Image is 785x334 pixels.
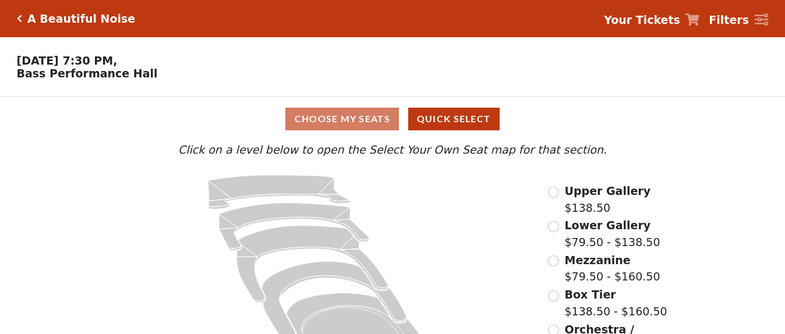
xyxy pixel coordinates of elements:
label: $138.50 - $160.50 [565,286,667,319]
h5: A Beautiful Noise [27,12,135,26]
label: $79.50 - $160.50 [565,252,660,285]
a: Click here to go back to filters [17,15,22,23]
a: Filters [709,12,768,29]
label: $138.50 [565,183,651,216]
path: Upper Gallery - Seats Available: 291 [208,175,350,209]
span: Upper Gallery [565,184,651,197]
span: Box Tier [565,288,616,301]
p: Click on a level below to open the Select Your Own Seat map for that section. [107,141,679,158]
span: Lower Gallery [565,219,651,232]
label: $79.50 - $138.50 [565,217,660,250]
span: Mezzanine [565,254,631,267]
strong: Filters [709,13,749,26]
a: Your Tickets [604,12,699,29]
button: Quick Select [408,108,500,130]
strong: Your Tickets [604,13,680,26]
